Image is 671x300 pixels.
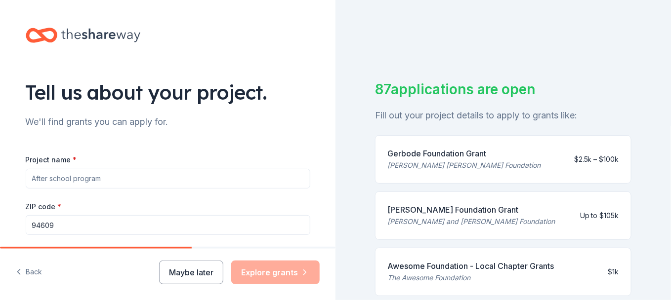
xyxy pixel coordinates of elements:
[26,78,310,106] div: Tell us about your project.
[574,153,619,165] div: $2.5k – $100k
[387,148,541,159] div: Gerbode Foundation Grant
[580,210,619,222] div: Up to $105k
[387,159,541,171] div: [PERSON_NAME] [PERSON_NAME] Foundation
[387,204,555,216] div: [PERSON_NAME] Foundation Grant
[375,79,631,100] div: 87 applications are open
[608,266,619,278] div: $1k
[387,260,554,272] div: Awesome Foundation - Local Chapter Grants
[159,261,223,284] button: Maybe later
[26,155,77,165] label: Project name
[26,202,62,212] label: ZIP code
[387,216,555,227] div: [PERSON_NAME] and [PERSON_NAME] Foundation
[375,108,631,123] div: Fill out your project details to apply to grants like:
[26,215,310,235] input: 12345 (U.S. only)
[26,169,310,188] input: After school program
[26,114,310,130] div: We'll find grants you can apply for.
[16,262,42,283] button: Back
[387,272,554,284] div: The Awesome Foundation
